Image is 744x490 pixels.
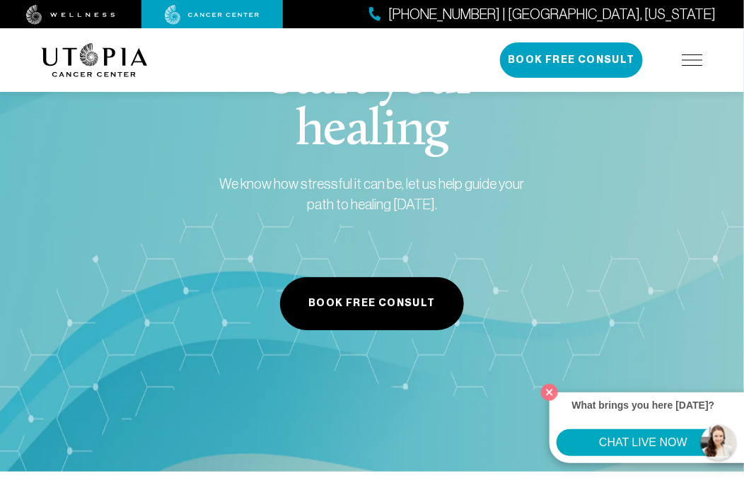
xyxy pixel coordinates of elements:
[682,54,703,66] img: icon-hamburger
[500,42,643,78] button: Book Free Consult
[218,174,526,215] p: We know how stressful it can be, let us help guide your path to healing [DATE].
[557,429,730,456] button: CHAT LIVE NOW
[572,399,715,411] strong: What brings you here [DATE]?
[369,4,716,25] a: [PHONE_NUMBER] | [GEOGRAPHIC_DATA], [US_STATE]
[388,4,716,25] span: [PHONE_NUMBER] | [GEOGRAPHIC_DATA], [US_STATE]
[41,43,148,77] img: logo
[165,5,260,25] img: cancer center
[211,55,533,157] h3: Start your healing
[280,277,464,330] button: Book Free Consult
[26,5,115,25] img: wellness
[537,380,562,404] button: Close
